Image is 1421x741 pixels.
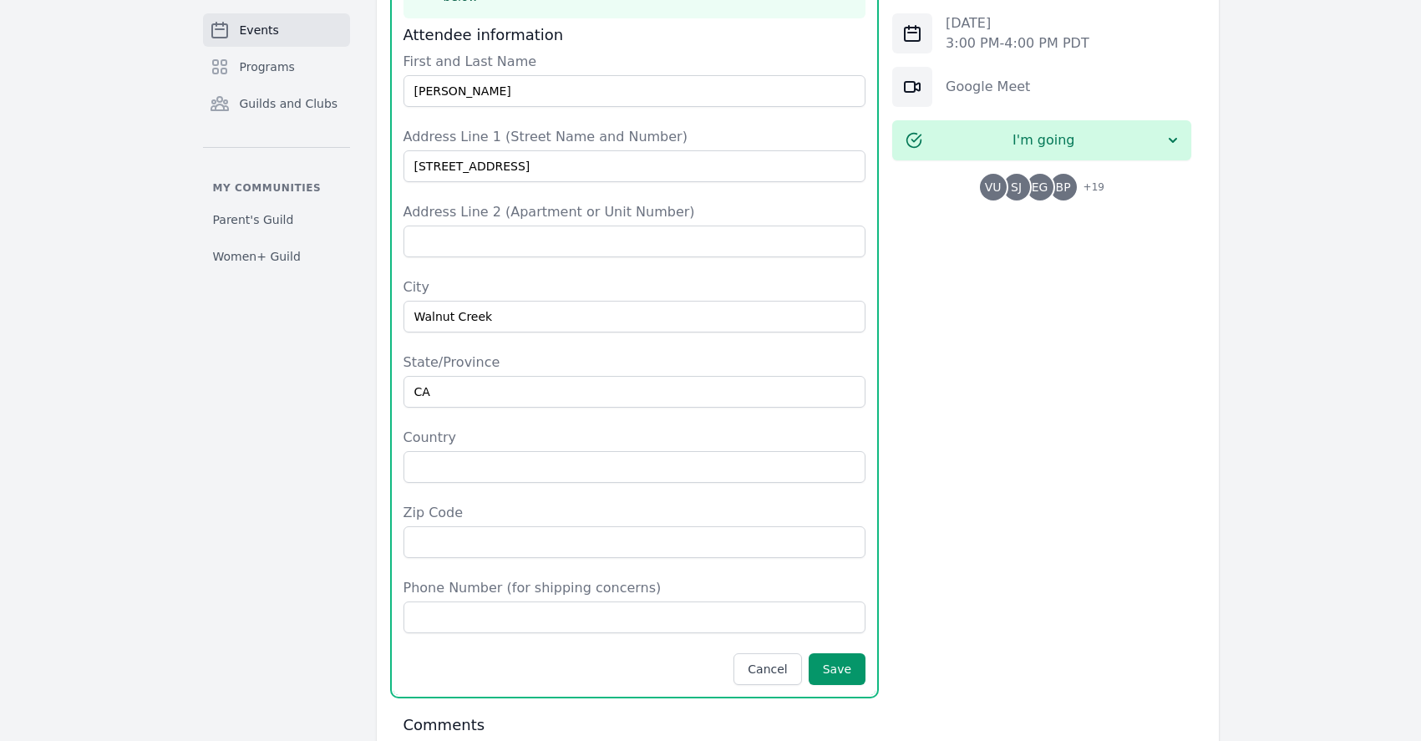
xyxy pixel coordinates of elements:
[403,25,866,45] h3: Attendee information
[403,52,866,72] label: First and Last Name
[403,127,866,147] label: Address Line 1 (Street Name and Number)
[213,248,301,265] span: Women+ Guild
[1056,181,1071,193] span: BP
[203,241,350,272] a: Women+ Guild
[946,13,1089,33] p: [DATE]
[403,503,866,523] label: Zip Code
[922,130,1165,150] span: I'm going
[203,181,350,195] p: My communities
[403,202,866,222] label: Address Line 2 (Apartment or Unit Number)
[203,205,350,235] a: Parent's Guild
[403,353,866,373] label: State/Province
[403,578,866,598] label: Phone Number (for shipping concerns)
[203,50,350,84] a: Programs
[403,715,866,735] h3: Comments
[240,22,279,38] span: Events
[203,13,350,272] nav: Sidebar
[240,95,338,112] span: Guilds and Clubs
[1032,181,1048,193] span: EG
[213,211,294,228] span: Parent's Guild
[1011,181,1022,193] span: SJ
[809,653,865,685] button: Save
[985,181,1002,193] span: VU
[946,33,1089,53] p: 3:00 PM - 4:00 PM PDT
[403,277,866,297] label: City
[240,58,295,75] span: Programs
[892,120,1191,160] button: I'm going
[403,428,866,448] label: Country
[203,13,350,47] a: Events
[946,79,1030,94] a: Google Meet
[203,87,350,120] a: Guilds and Clubs
[1073,177,1104,200] span: + 19
[733,653,801,685] button: Cancel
